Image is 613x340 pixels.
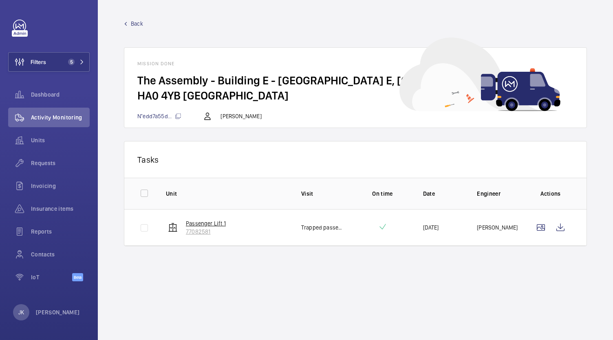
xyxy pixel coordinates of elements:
[477,190,518,198] p: Engineer
[221,112,261,120] p: [PERSON_NAME]
[31,58,46,66] span: Filters
[137,73,573,88] h2: The Assembly - Building E - [GEOGRAPHIC_DATA] E, [GEOGRAPHIC_DATA]
[355,190,410,198] p: On time
[31,250,90,258] span: Contacts
[131,20,143,28] span: Back
[18,308,24,316] p: JK
[31,91,90,99] span: Dashboard
[168,223,178,232] img: elevator.svg
[31,227,90,236] span: Reports
[8,52,90,72] button: Filters5
[423,190,464,198] p: Date
[423,223,439,232] p: [DATE]
[166,190,288,198] p: Unit
[531,190,570,198] p: Actions
[68,59,75,65] span: 5
[31,182,90,190] span: Invoicing
[301,223,342,232] p: Trapped passenger
[72,273,83,281] span: Beta
[137,88,573,103] h2: HA0 4YB [GEOGRAPHIC_DATA]
[31,273,72,281] span: IoT
[137,155,573,165] p: Tasks
[399,38,560,111] img: car delivery
[301,190,342,198] p: Visit
[31,205,90,213] span: Insurance items
[477,223,518,232] p: [PERSON_NAME]
[137,61,573,66] h1: Mission done
[137,113,181,119] span: N°edd7a55d...
[31,159,90,167] span: Requests
[31,113,90,121] span: Activity Monitoring
[36,308,80,316] p: [PERSON_NAME]
[31,136,90,144] span: Units
[186,227,226,236] p: 77082581
[186,219,226,227] p: Passenger Lift 1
